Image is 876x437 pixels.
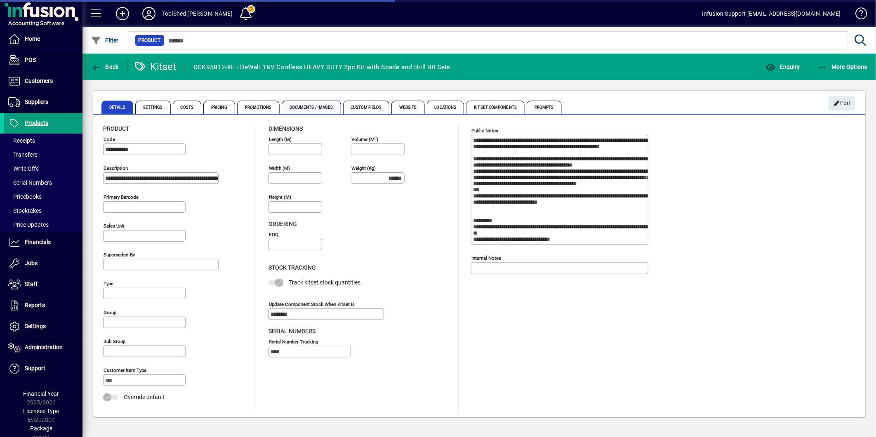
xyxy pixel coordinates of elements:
[427,101,464,114] span: Locations
[391,101,425,114] span: Website
[269,194,291,200] mat-label: Height (m)
[91,37,119,44] span: Filter
[4,71,82,92] a: Customers
[101,101,133,114] span: Details
[351,165,376,171] mat-label: Weight (Kg)
[268,221,297,227] span: Ordering
[4,176,82,190] a: Serial Numbers
[25,365,45,371] span: Support
[109,6,136,21] button: Add
[4,218,82,232] a: Price Updates
[135,101,171,114] span: Settings
[269,165,290,171] mat-label: Width (m)
[104,165,128,171] mat-label: Description
[104,223,125,229] mat-label: Sales unit
[25,323,46,329] span: Settings
[139,36,161,45] span: Product
[4,232,82,253] a: Financials
[471,255,501,261] mat-label: Internal Notes
[702,7,841,20] div: Infusion Support [EMAIL_ADDRESS][DOMAIN_NAME]
[4,295,82,316] a: Reports
[268,125,303,132] span: Dimensions
[25,78,53,84] span: Customers
[8,207,42,214] span: Stocktakes
[4,204,82,218] a: Stocktakes
[268,328,316,334] span: Serial Numbers
[765,63,800,70] span: Enquiry
[25,281,38,287] span: Staff
[817,63,868,70] span: More Options
[104,338,125,344] mat-label: Sub group
[833,96,851,110] span: Edit
[815,59,870,74] button: More Options
[104,281,113,287] mat-label: Type
[25,56,36,63] span: POS
[4,92,82,113] a: Suppliers
[466,101,525,114] span: Kitset Components
[203,101,235,114] span: Pricing
[25,344,63,350] span: Administration
[269,136,292,142] mat-label: Length (m)
[25,239,51,245] span: Financials
[4,274,82,295] a: Staff
[4,134,82,148] a: Receipts
[104,310,116,315] mat-label: Group
[4,29,82,49] a: Home
[104,252,135,258] mat-label: Superseded by
[4,316,82,337] a: Settings
[4,253,82,274] a: Jobs
[25,35,40,42] span: Home
[4,190,82,204] a: Pricebooks
[351,136,378,142] mat-label: Volume (m )
[104,367,146,373] mat-label: Customer Item Type
[25,260,38,266] span: Jobs
[136,6,162,21] button: Profile
[8,137,35,144] span: Receipts
[269,232,278,237] mat-label: EOQ
[162,7,233,20] div: ToolShed [PERSON_NAME]
[289,279,360,286] span: Track kitset stock quantities
[104,136,115,142] mat-label: Code
[763,59,802,74] button: Enquiry
[124,394,165,400] span: Override default
[374,136,377,140] sup: 3
[8,221,49,228] span: Price Updates
[471,128,498,134] mat-label: Public Notes
[134,60,177,73] div: Kitset
[4,50,82,70] a: POS
[89,33,121,48] button: Filter
[849,2,866,28] a: Knowledge Base
[4,337,82,358] a: Administration
[103,125,129,132] span: Product
[24,390,59,397] span: Financial Year
[829,96,855,110] button: Edit
[91,63,119,70] span: Back
[527,101,562,114] span: Prompts
[282,101,341,114] span: Documents / Images
[4,148,82,162] a: Transfers
[104,194,139,200] mat-label: Primary barcode
[4,162,82,176] a: Write Offs
[237,101,280,114] span: Promotions
[24,408,59,414] span: Licensee Type
[269,338,318,344] mat-label: Serial Number tracking
[82,59,128,74] app-page-header-button: Back
[343,101,389,114] span: Custom Fields
[8,151,38,158] span: Transfers
[173,101,202,114] span: Costs
[193,61,450,74] div: DCK95812-XE - DeWalt 18V Cordless HEAVY DUTY 2pc Kit with Spade and Drill Bit Sets
[89,59,121,74] button: Back
[269,301,355,307] mat-label: Update component stock when kitset is
[25,120,48,126] span: Products
[25,99,48,105] span: Suppliers
[30,425,52,432] span: Package
[25,302,45,308] span: Reports
[8,165,39,172] span: Write Offs
[268,264,316,271] span: Stock Tracking
[8,179,52,186] span: Serial Numbers
[8,193,42,200] span: Pricebooks
[4,358,82,379] a: Support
